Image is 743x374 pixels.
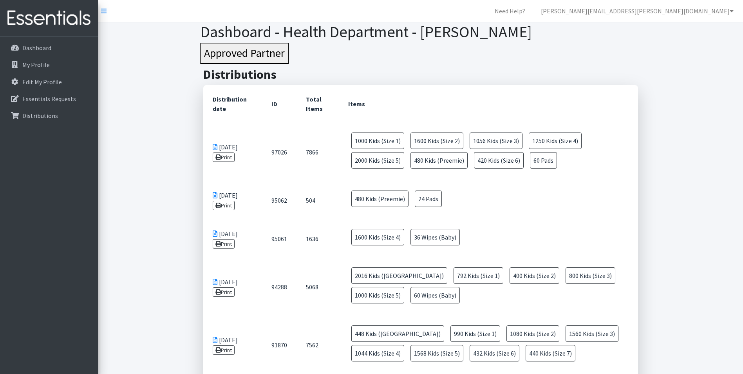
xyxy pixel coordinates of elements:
[351,191,409,207] span: 480 Kids (Preemie)
[3,40,95,56] a: Dashboard
[262,258,296,316] td: 94288
[262,220,296,258] td: 95061
[296,220,339,258] td: 1636
[566,325,618,342] span: 1560 Kids (Size 3)
[296,258,339,316] td: 5068
[213,201,235,210] a: Print
[351,287,404,303] span: 1000 Kids (Size 5)
[410,152,468,169] span: 480 Kids (Preemie)
[410,287,460,303] span: 60 Wipes (Baby)
[535,3,740,19] a: [PERSON_NAME][EMAIL_ADDRESS][PERSON_NAME][DOMAIN_NAME]
[262,123,296,181] td: 97026
[296,181,339,220] td: 504
[510,267,559,284] span: 400 Kids (Size 2)
[203,123,262,181] td: [DATE]
[3,57,95,73] a: My Profile
[213,153,235,162] a: Print
[566,267,615,284] span: 800 Kids (Size 3)
[526,345,575,361] span: 440 Kids (Size 7)
[22,78,62,86] p: Edit My Profile
[470,133,522,149] span: 1056 Kids (Size 3)
[410,133,463,149] span: 1600 Kids (Size 2)
[470,345,519,361] span: 432 Kids (Size 6)
[203,85,262,123] th: Distribution date
[351,229,404,245] span: 1600 Kids (Size 4)
[22,44,51,52] p: Dashboard
[262,85,296,123] th: ID
[3,91,95,107] a: Essentials Requests
[351,325,444,342] span: 448 Kids ([GEOGRAPHIC_DATA])
[351,267,447,284] span: 2016 Kids ([GEOGRAPHIC_DATA])
[213,345,235,355] a: Print
[296,316,339,374] td: 7562
[203,220,262,258] td: [DATE]
[203,181,262,220] td: [DATE]
[410,345,463,361] span: 1568 Kids (Size 5)
[203,258,262,316] td: [DATE]
[22,95,76,103] p: Essentials Requests
[488,3,531,19] a: Need Help?
[351,152,404,169] span: 2000 Kids (Size 5)
[203,316,262,374] td: [DATE]
[351,133,404,149] span: 1000 Kids (Size 1)
[450,325,500,342] span: 990 Kids (Size 1)
[262,181,296,220] td: 95062
[296,85,339,123] th: Total Items
[22,112,58,120] p: Distributions
[3,108,95,123] a: Distributions
[506,325,559,342] span: 1080 Kids (Size 2)
[530,152,557,169] span: 60 Pads
[22,61,50,69] p: My Profile
[351,345,404,361] span: 1044 Kids (Size 4)
[474,152,524,169] span: 420 Kids (Size 6)
[200,43,289,64] button: Approved Partner
[200,22,641,41] h1: Dashboard - Health Department - [PERSON_NAME]
[3,5,95,31] img: HumanEssentials
[203,67,638,82] h2: Distributions
[296,123,339,181] td: 7866
[454,267,503,284] span: 792 Kids (Size 1)
[410,229,460,245] span: 36 Wipes (Baby)
[3,74,95,90] a: Edit My Profile
[529,133,582,149] span: 1250 Kids (Size 4)
[213,287,235,297] a: Print
[262,316,296,374] td: 91870
[339,85,638,123] th: Items
[213,239,235,249] a: Print
[415,191,442,207] span: 24 Pads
